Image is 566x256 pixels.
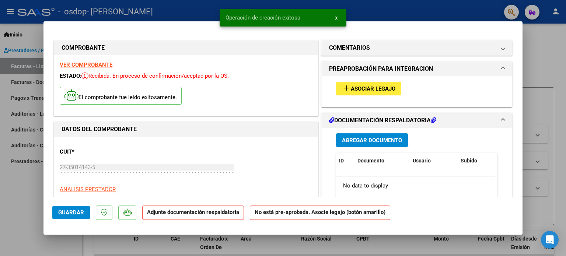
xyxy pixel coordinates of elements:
[357,158,384,164] span: Documento
[541,231,559,249] div: Open Intercom Messenger
[410,153,458,169] datatable-header-cell: Usuario
[329,116,436,125] h1: DOCUMENTACIÓN RESPALDATORIA
[336,133,408,147] button: Agregar Documento
[336,82,401,95] button: Asociar Legajo
[226,14,300,21] span: Operación de creación exitosa
[60,148,136,156] p: CUIT
[322,76,512,107] div: PREAPROBACIÓN PARA INTEGRACION
[458,153,495,169] datatable-header-cell: Subido
[62,44,105,51] strong: COMPROBANTE
[336,153,354,169] datatable-header-cell: ID
[495,153,531,169] datatable-header-cell: Acción
[342,137,402,144] span: Agregar Documento
[322,113,512,128] mat-expansion-panel-header: DOCUMENTACIÓN RESPALDATORIA
[62,126,137,133] strong: DATOS DEL COMPROBANTE
[60,186,116,193] span: ANALISIS PRESTADOR
[351,85,395,92] span: Asociar Legajo
[336,176,495,195] div: No data to display
[413,158,431,164] span: Usuario
[329,11,343,24] button: x
[322,62,512,76] mat-expansion-panel-header: PREAPROBACIÓN PARA INTEGRACION
[52,206,90,219] button: Guardar
[322,41,512,55] mat-expansion-panel-header: COMENTARIOS
[60,62,112,68] a: VER COMPROBANTE
[461,158,477,164] span: Subido
[147,209,239,215] strong: Adjunte documentación respaldatoria
[60,87,182,105] p: El comprobante fue leído exitosamente.
[250,206,390,220] strong: No está pre-aprobada. Asocie legajo (botón amarillo)
[81,73,229,79] span: Recibida. En proceso de confirmacion/aceptac por la OS.
[339,158,344,164] span: ID
[335,14,338,21] span: x
[60,73,81,79] span: ESTADO:
[329,64,433,73] h1: PREAPROBACIÓN PARA INTEGRACION
[329,43,370,52] h1: COMENTARIOS
[58,209,84,216] span: Guardar
[342,84,351,92] mat-icon: add
[354,153,410,169] datatable-header-cell: Documento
